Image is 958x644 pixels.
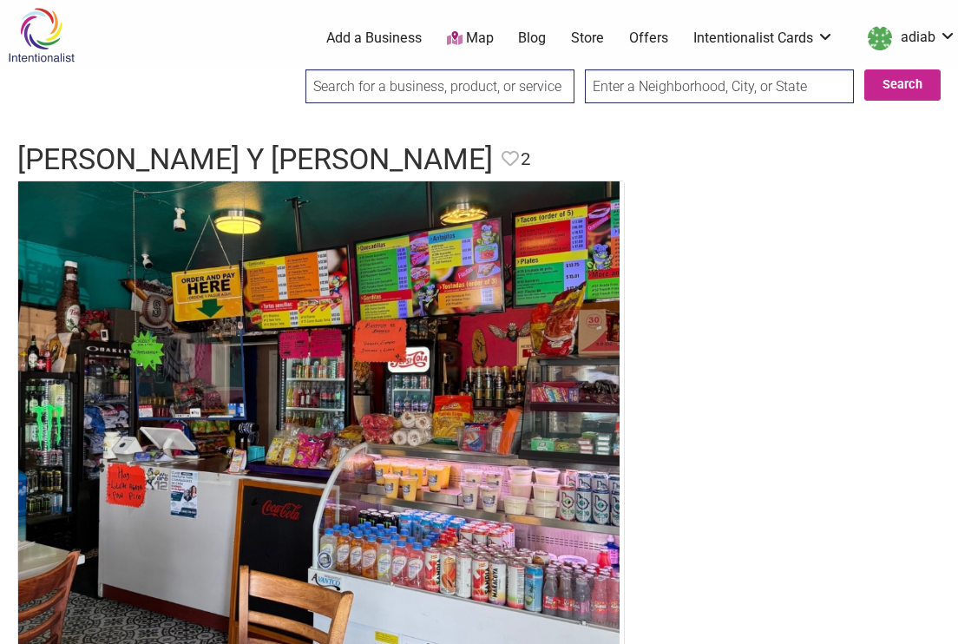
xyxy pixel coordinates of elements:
[864,69,941,101] button: Search
[305,69,574,103] input: Search for a business, product, or service
[629,29,668,48] a: Offers
[859,23,956,54] a: adiab
[17,139,493,181] h1: [PERSON_NAME] y [PERSON_NAME]
[502,150,519,168] i: Favorite
[571,29,604,48] a: Store
[585,69,854,103] input: Enter a Neighborhood, City, or State
[521,146,530,173] span: 2
[518,29,546,48] a: Blog
[693,29,834,48] a: Intentionalist Cards
[447,29,494,49] a: Map
[326,29,422,48] a: Add a Business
